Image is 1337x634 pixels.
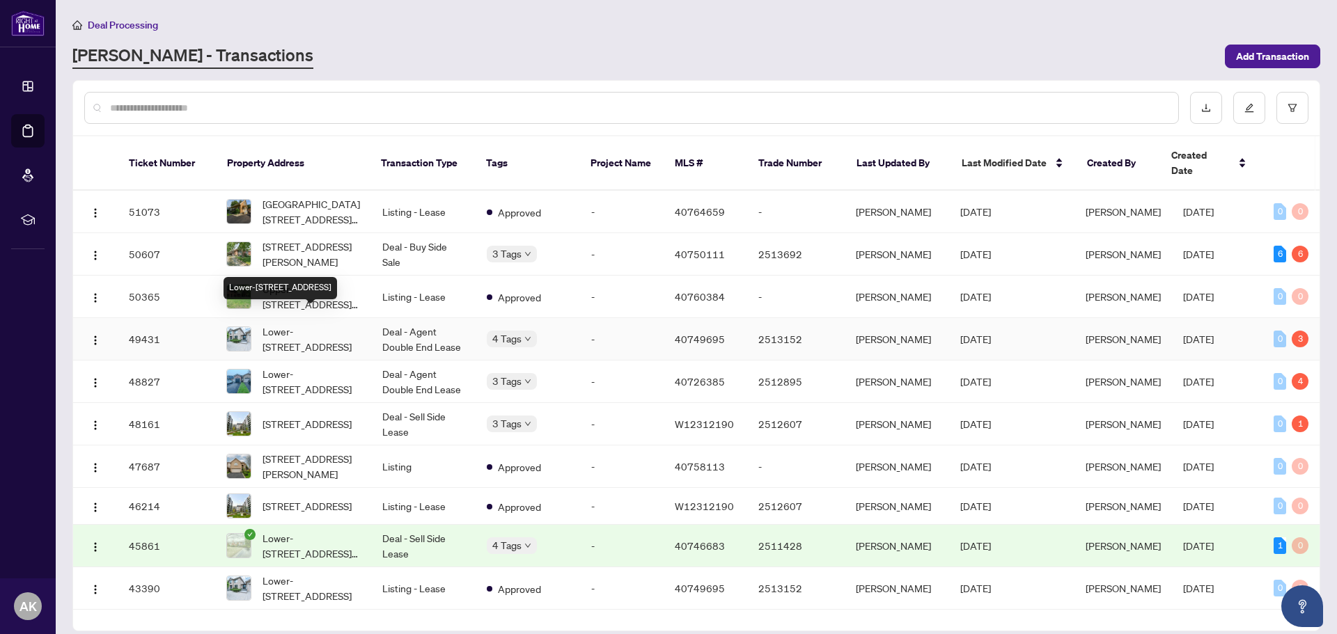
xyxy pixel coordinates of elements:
[19,596,37,616] span: AK
[263,416,352,431] span: [STREET_ADDRESS]
[580,233,664,276] td: -
[84,200,107,223] button: Logo
[1086,582,1161,594] span: [PERSON_NAME]
[371,488,476,525] td: Listing - Lease
[1233,92,1265,124] button: edit
[371,191,476,233] td: Listing - Lease
[263,530,360,561] span: Lower-[STREET_ADDRESS][PERSON_NAME]
[371,525,476,567] td: Deal - Sell Side Lease
[675,582,725,594] span: 40749695
[1086,248,1161,260] span: [PERSON_NAME]
[960,539,991,552] span: [DATE]
[84,285,107,308] button: Logo
[1086,290,1161,303] span: [PERSON_NAME]
[845,191,949,233] td: [PERSON_NAME]
[845,403,949,445] td: [PERSON_NAME]
[524,335,531,342] span: down
[675,418,734,430] span: W12312190
[1183,375,1214,388] span: [DATE]
[1183,333,1214,345] span: [DATE]
[118,191,215,233] td: 51073
[580,276,664,318] td: -
[90,502,101,513] img: Logo
[1086,539,1161,552] span: [PERSON_NAME]
[118,445,215,488] td: 47687
[1274,288,1286,305] div: 0
[1086,500,1161,512] span: [PERSON_NAME]
[1292,458,1308,475] div: 0
[492,415,522,431] span: 3 Tags
[1274,331,1286,347] div: 0
[675,205,725,218] span: 40764659
[747,318,845,360] td: 2513152
[580,318,664,360] td: -
[371,445,476,488] td: Listing
[1292,415,1308,432] div: 1
[1281,585,1323,627] button: Open asap
[524,251,531,257] span: down
[580,403,664,445] td: -
[227,454,251,478] img: thumbnail-img
[227,242,251,266] img: thumbnail-img
[1274,537,1286,554] div: 1
[11,10,45,36] img: logo
[1274,203,1286,220] div: 0
[118,233,215,276] td: 50607
[1201,103,1211,113] span: download
[845,488,949,525] td: [PERSON_NAME]
[244,529,256,540] span: check-circle
[1086,333,1161,345] span: [PERSON_NAME]
[118,318,215,360] td: 49431
[84,243,107,265] button: Logo
[747,233,845,276] td: 2513692
[475,136,580,191] th: Tags
[263,196,360,227] span: [GEOGRAPHIC_DATA][STREET_ADDRESS][PERSON_NAME]
[498,499,541,514] span: Approved
[1292,246,1308,262] div: 6
[747,445,845,488] td: -
[227,494,251,518] img: thumbnail-img
[118,525,215,567] td: 45861
[951,136,1077,191] th: Last Modified Date
[498,290,541,305] span: Approved
[845,276,949,318] td: [PERSON_NAME]
[227,576,251,600] img: thumbnail-img
[492,331,522,347] span: 4 Tags
[1274,373,1286,390] div: 0
[675,290,725,303] span: 40760384
[1276,92,1308,124] button: filter
[1274,458,1286,475] div: 0
[118,276,215,318] td: 50365
[88,19,158,31] span: Deal Processing
[72,20,82,30] span: home
[845,136,951,191] th: Last Updated By
[227,534,251,557] img: thumbnail-img
[84,577,107,599] button: Logo
[960,460,991,473] span: [DATE]
[524,542,531,549] span: down
[90,335,101,346] img: Logo
[1274,580,1286,596] div: 0
[580,567,664,610] td: -
[498,459,541,475] span: Approved
[72,44,313,69] a: [PERSON_NAME] - Transactions
[962,155,1047,171] span: Last Modified Date
[1274,415,1286,432] div: 0
[1274,246,1286,262] div: 6
[90,292,101,303] img: Logo
[1292,203,1308,220] div: 0
[675,375,725,388] span: 40726385
[747,525,845,567] td: 2511428
[84,495,107,517] button: Logo
[747,567,845,610] td: 2513152
[263,324,360,354] span: Lower-[STREET_ADDRESS]
[845,233,949,276] td: [PERSON_NAME]
[1183,539,1214,552] span: [DATE]
[845,567,949,610] td: [PERSON_NAME]
[960,248,991,260] span: [DATE]
[216,136,370,191] th: Property Address
[1225,45,1320,68] button: Add Transaction
[1292,373,1308,390] div: 4
[227,370,251,393] img: thumbnail-img
[675,460,725,473] span: 40758113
